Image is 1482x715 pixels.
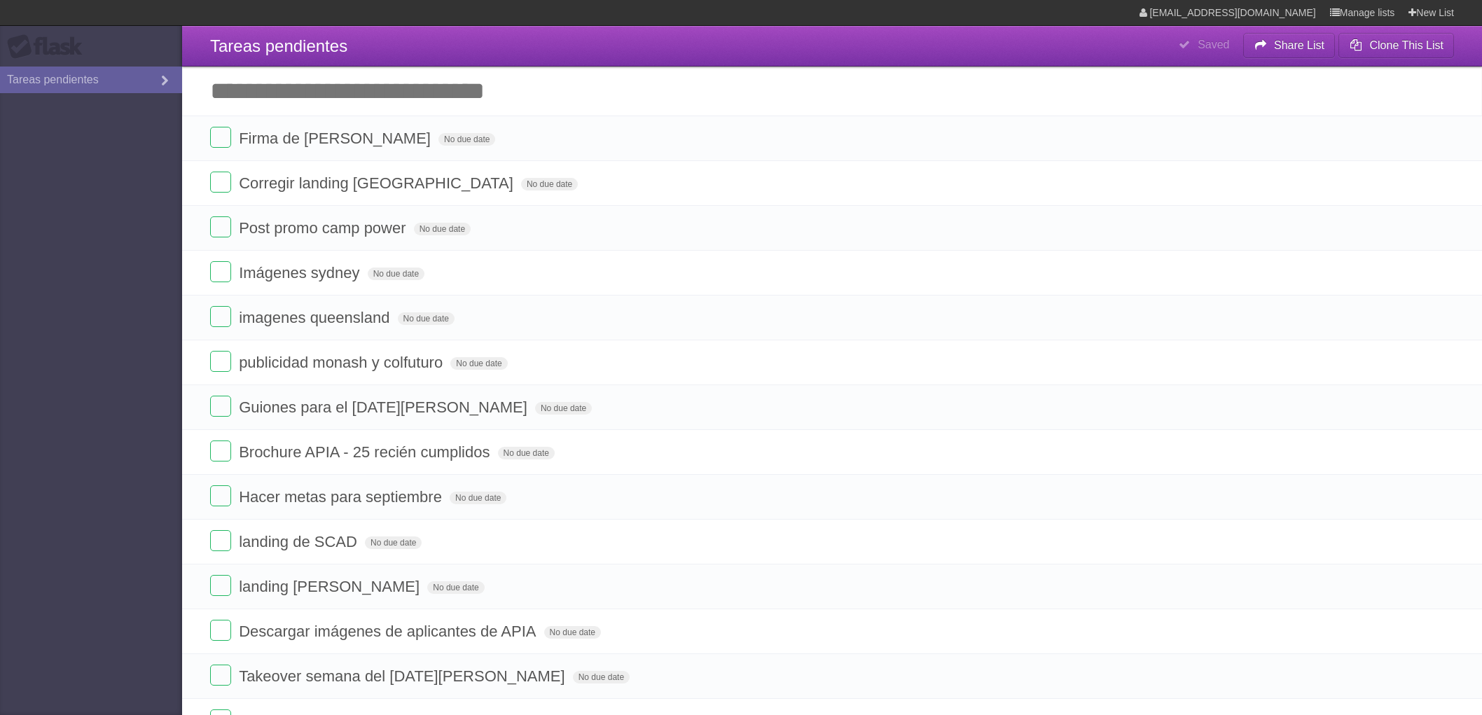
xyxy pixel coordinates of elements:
[210,351,231,372] label: Done
[210,575,231,596] label: Done
[1338,33,1454,58] button: Clone This List
[239,174,517,192] span: Corregir landing [GEOGRAPHIC_DATA]
[239,488,445,506] span: Hacer metas para septiembre
[210,172,231,193] label: Done
[210,440,231,461] label: Done
[1198,39,1229,50] b: Saved
[7,34,91,60] div: Flask
[427,581,484,594] span: No due date
[239,309,393,326] span: imagenes queensland
[521,178,578,190] span: No due date
[450,492,506,504] span: No due date
[210,530,231,551] label: Done
[239,398,531,416] span: Guiones para el [DATE][PERSON_NAME]
[438,133,495,146] span: No due date
[1243,33,1336,58] button: Share List
[414,223,471,235] span: No due date
[368,268,424,280] span: No due date
[535,402,592,415] span: No due date
[239,354,446,371] span: publicidad monash y colfuturo
[210,396,231,417] label: Done
[544,626,601,639] span: No due date
[239,578,423,595] span: landing [PERSON_NAME]
[498,447,555,459] span: No due date
[1369,39,1443,51] b: Clone This List
[210,261,231,282] label: Done
[210,216,231,237] label: Done
[239,443,493,461] span: Brochure APIA - 25 recién cumplidos
[210,485,231,506] label: Done
[573,671,630,683] span: No due date
[239,264,363,282] span: Imágenes sydney
[239,533,361,550] span: landing de SCAD
[239,130,434,147] span: Firma de [PERSON_NAME]
[210,127,231,148] label: Done
[1274,39,1324,51] b: Share List
[365,536,422,549] span: No due date
[210,620,231,641] label: Done
[398,312,455,325] span: No due date
[239,667,568,685] span: Takeover semana del [DATE][PERSON_NAME]
[210,36,347,55] span: Tareas pendientes
[210,306,231,327] label: Done
[239,623,539,640] span: Descargar imágenes de aplicantes de APIA
[239,219,409,237] span: Post promo camp power
[450,357,507,370] span: No due date
[210,665,231,686] label: Done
